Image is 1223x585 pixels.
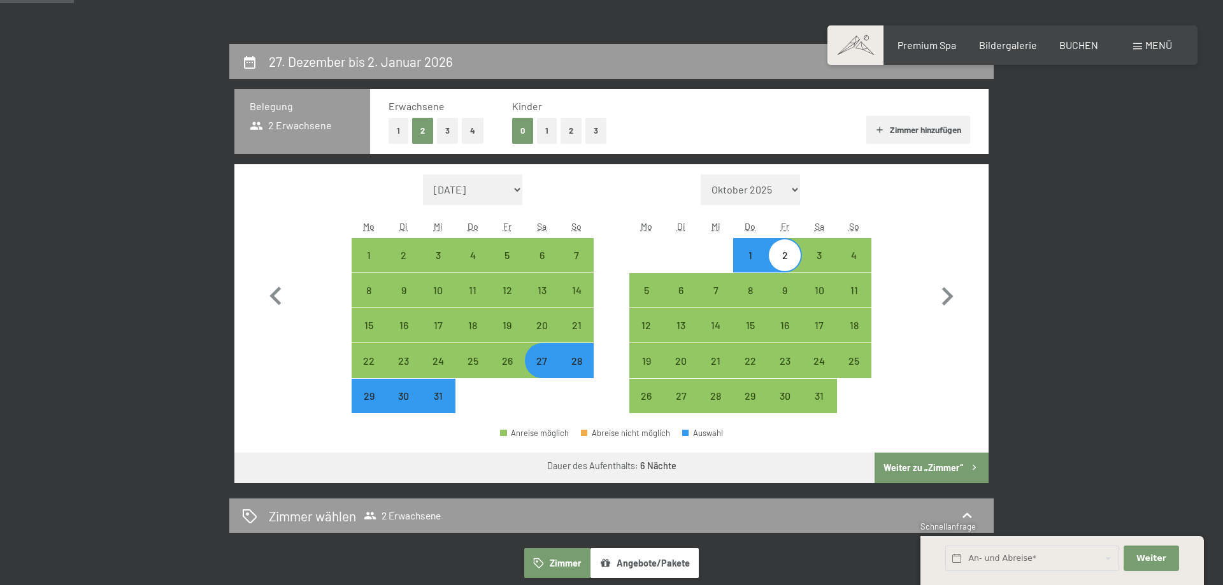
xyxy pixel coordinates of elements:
[386,343,420,377] div: Anreise möglich
[866,116,970,144] button: Zimmer hinzufügen
[421,379,455,413] div: Wed Dec 31 2025
[352,379,386,413] div: Mon Dec 29 2025
[352,308,386,342] div: Mon Dec 15 2025
[733,308,768,342] div: Thu Jan 15 2026
[386,379,420,413] div: Anreise möglich
[386,273,420,307] div: Anreise möglich
[559,273,594,307] div: Sun Dec 14 2025
[802,343,836,377] div: Anreise möglich
[526,250,558,282] div: 6
[734,391,766,423] div: 29
[352,238,386,272] div: Mon Dec 01 2025
[269,507,356,525] h2: Zimmer wählen
[802,343,836,377] div: Sat Jan 24 2026
[664,379,698,413] div: Anreise möglich
[526,320,558,352] div: 20
[399,221,408,232] abbr: Dienstag
[838,356,870,388] div: 25
[352,343,386,377] div: Anreise möglich
[421,238,455,272] div: Anreise möglich
[1136,553,1166,564] span: Weiter
[733,343,768,377] div: Thu Jan 22 2026
[837,273,871,307] div: Anreise möglich
[352,379,386,413] div: Anreise nicht möglich
[699,356,731,388] div: 21
[803,285,835,317] div: 10
[490,343,524,377] div: Anreise möglich
[733,379,768,413] div: Thu Jan 29 2026
[733,273,768,307] div: Anreise möglich
[503,221,511,232] abbr: Freitag
[629,273,664,307] div: Mon Jan 05 2026
[269,53,453,69] h2: 27. Dezember bis 2. Januar 2026
[631,320,662,352] div: 12
[250,99,355,113] h3: Belegung
[802,238,836,272] div: Anreise möglich
[837,308,871,342] div: Anreise möglich
[455,273,490,307] div: Anreise möglich
[734,320,766,352] div: 15
[455,238,490,272] div: Anreise möglich
[581,429,670,437] div: Abreise nicht möglich
[803,391,835,423] div: 31
[802,379,836,413] div: Sat Jan 31 2026
[629,308,664,342] div: Anreise möglich
[745,221,755,232] abbr: Donnerstag
[421,343,455,377] div: Wed Dec 24 2025
[352,308,386,342] div: Anreise möglich
[875,453,989,483] button: Weiter zu „Zimmer“
[733,273,768,307] div: Thu Jan 08 2026
[803,356,835,388] div: 24
[457,250,489,282] div: 4
[665,320,697,352] div: 13
[491,320,523,352] div: 19
[353,250,385,282] div: 1
[525,273,559,307] div: Sat Dec 13 2025
[768,273,802,307] div: Anreise möglich
[802,273,836,307] div: Sat Jan 10 2026
[802,308,836,342] div: Anreise möglich
[422,285,454,317] div: 10
[631,391,662,423] div: 26
[629,379,664,413] div: Mon Jan 26 2026
[364,509,441,522] span: 2 Erwachsene
[802,238,836,272] div: Sat Jan 03 2026
[734,356,766,388] div: 22
[1124,546,1178,572] button: Weiter
[389,100,445,112] span: Erwachsene
[629,379,664,413] div: Anreise möglich
[802,379,836,413] div: Anreise möglich
[421,238,455,272] div: Wed Dec 03 2025
[455,238,490,272] div: Thu Dec 04 2025
[979,39,1037,51] span: Bildergalerie
[699,320,731,352] div: 14
[664,343,698,377] div: Anreise möglich
[698,379,733,413] div: Anreise möglich
[698,308,733,342] div: Wed Jan 14 2026
[561,118,582,144] button: 2
[386,308,420,342] div: Anreise möglich
[781,221,789,232] abbr: Freitag
[500,429,569,437] div: Anreise möglich
[387,250,419,282] div: 2
[629,273,664,307] div: Anreise möglich
[664,343,698,377] div: Tue Jan 20 2026
[769,250,801,282] div: 2
[733,308,768,342] div: Anreise möglich
[837,308,871,342] div: Sun Jan 18 2026
[733,379,768,413] div: Anreise möglich
[768,308,802,342] div: Anreise möglich
[1059,39,1098,51] span: BUCHEN
[455,273,490,307] div: Thu Dec 11 2025
[837,238,871,272] div: Anreise möglich
[525,273,559,307] div: Anreise möglich
[352,343,386,377] div: Mon Dec 22 2025
[768,238,802,272] div: Anreise möglich
[665,356,697,388] div: 20
[387,285,419,317] div: 9
[389,118,408,144] button: 1
[698,273,733,307] div: Anreise möglich
[422,250,454,282] div: 3
[664,273,698,307] div: Anreise möglich
[353,356,385,388] div: 22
